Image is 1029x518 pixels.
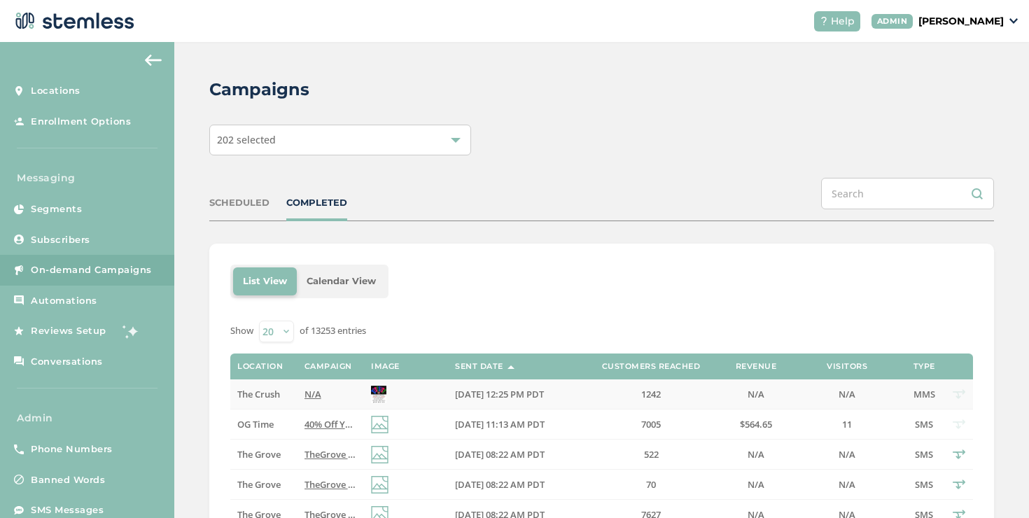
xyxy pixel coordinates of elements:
label: 11 [798,419,896,430]
span: Automations [31,294,97,308]
label: 70 [588,479,714,491]
label: N/A [798,479,896,491]
label: 1242 [588,388,714,400]
span: [DATE] 12:25 PM PDT [455,388,544,400]
label: Type [913,362,935,371]
div: SCHEDULED [209,196,269,210]
label: SMS [910,419,938,430]
label: Image [371,362,400,371]
span: [DATE] 11:13 AM PDT [455,418,545,430]
span: 1242 [641,388,661,400]
span: Locations [31,84,80,98]
div: ADMIN [871,14,913,29]
img: logo-dark-0685b13c.svg [11,7,134,35]
label: N/A [798,449,896,461]
span: Subscribers [31,233,90,247]
label: SMS [910,449,938,461]
span: 40% Off Your Favorite Brands [DATE] at OG Time...Click The Link to Learn More!... Reply END to ca... [304,418,742,430]
img: icon-img-d887fa0c.svg [371,446,388,463]
label: N/A [728,388,784,400]
span: N/A [748,448,764,461]
label: The Grove [237,449,290,461]
span: [DATE] 08:22 AM PDT [455,448,545,461]
span: N/A [304,388,321,400]
img: glitter-stars-b7820f95.gif [117,317,145,345]
span: TheGrove La Mesa: You have a new notification waiting for you, {first_name}! Reply END to cancel [304,478,726,491]
img: icon-img-d887fa0c.svg [371,476,388,493]
label: OG Time [237,419,290,430]
label: N/A [728,449,784,461]
label: TheGrove La Mesa: You have a new notification waiting for you, {first_name}! Reply END to cancel [304,479,357,491]
span: 11 [842,418,852,430]
span: 7005 [641,418,661,430]
img: icon-help-white-03924b79.svg [820,17,828,25]
label: The Crush [237,388,290,400]
label: 522 [588,449,714,461]
span: $564.65 [740,418,772,430]
label: N/A [798,388,896,400]
label: Revenue [736,362,777,371]
span: Help [831,14,855,29]
h2: Campaigns [209,77,309,102]
label: The Grove [237,479,290,491]
label: 09/24/2025 08:22 AM PDT [455,479,574,491]
label: TheGrove La Mesa: You have a new notification waiting for you, {first_name}! Reply END to cancel [304,449,357,461]
label: Visitors [827,362,867,371]
span: SMS [915,418,933,430]
span: The Crush [237,388,280,400]
span: N/A [748,388,764,400]
label: 09/24/2025 11:13 AM PDT [455,419,574,430]
span: Reviews Setup [31,324,106,338]
span: Enrollment Options [31,115,131,129]
p: [PERSON_NAME] [918,14,1004,29]
span: N/A [839,388,855,400]
label: 09/24/2025 12:25 PM PDT [455,388,574,400]
input: Search [821,178,994,209]
span: The Grove [237,448,281,461]
label: 7005 [588,419,714,430]
span: 522 [644,448,659,461]
img: Dz6MGdVSghHLB9JeIZ1HpendrvDbIL0pmq4Ch1a.jpg [371,386,386,403]
label: MMS [910,388,938,400]
img: icon_down-arrow-small-66adaf34.svg [1009,18,1018,24]
label: of 13253 entries [300,324,366,338]
label: Location [237,362,283,371]
img: icon-arrow-back-accent-c549486e.svg [145,55,162,66]
label: 40% Off Your Favorite Brands Today at OG Time...Click The Link to Learn More!... Reply END to cancel [304,419,357,430]
label: $564.65 [728,419,784,430]
span: N/A [839,448,855,461]
label: Sent Date [455,362,503,371]
span: SMS Messages [31,503,104,517]
label: N/A [304,388,357,400]
span: Phone Numbers [31,442,113,456]
span: TheGrove La Mesa: You have a new notification waiting for you, {first_name}! Reply END to cancel [304,448,726,461]
li: Calendar View [297,267,386,295]
span: Banned Words [31,473,105,487]
span: 70 [646,478,656,491]
span: SMS [915,448,933,461]
label: SMS [910,479,938,491]
img: icon-sort-1e1d7615.svg [507,365,514,369]
span: MMS [913,388,935,400]
span: On-demand Campaigns [31,263,152,277]
span: [DATE] 08:22 AM PDT [455,478,545,491]
iframe: Chat Widget [959,451,1029,518]
span: SMS [915,478,933,491]
span: 202 selected [217,133,276,146]
span: The Grove [237,478,281,491]
span: Conversations [31,355,103,369]
div: COMPLETED [286,196,347,210]
span: OG Time [237,418,274,430]
label: Customers Reached [602,362,701,371]
span: Segments [31,202,82,216]
label: 09/24/2025 08:22 AM PDT [455,449,574,461]
label: Show [230,324,253,338]
label: Campaign [304,362,352,371]
li: List View [233,267,297,295]
span: N/A [839,478,855,491]
img: icon-img-d887fa0c.svg [371,416,388,433]
span: N/A [748,478,764,491]
label: N/A [728,479,784,491]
